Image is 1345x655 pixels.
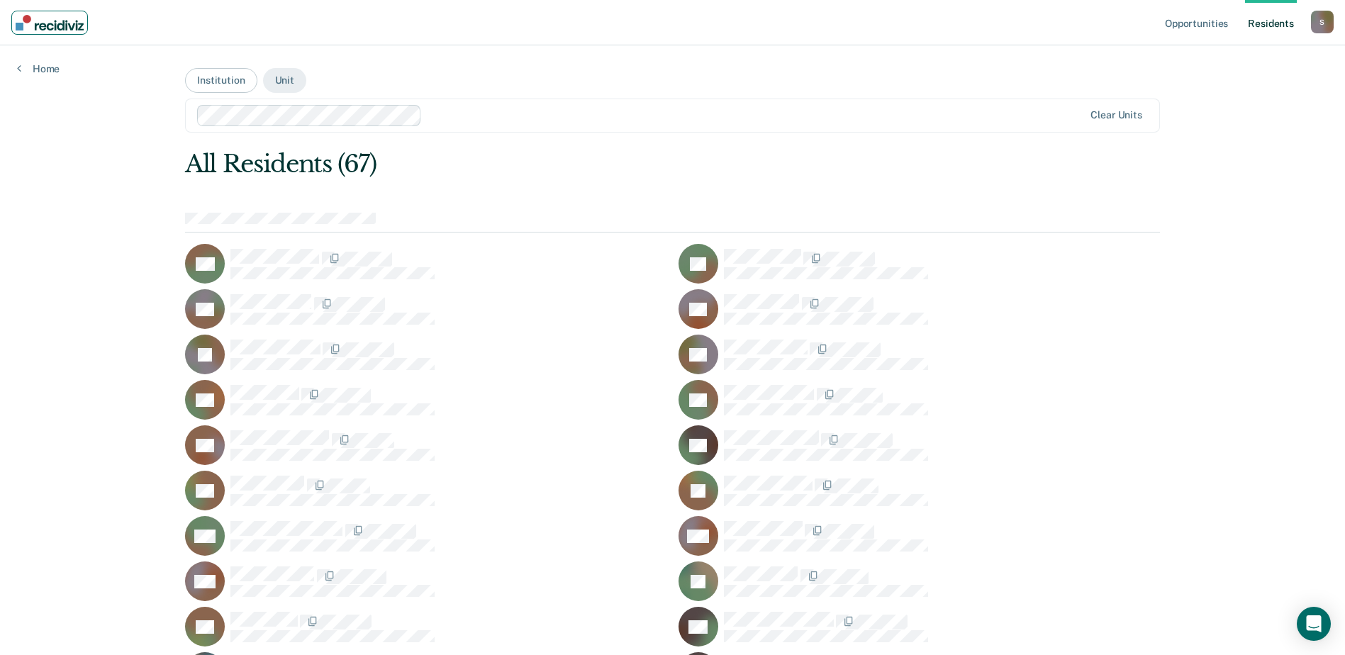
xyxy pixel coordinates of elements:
button: Profile dropdown button [1311,11,1334,33]
a: Home [17,62,60,75]
div: All Residents (67) [185,150,965,179]
div: Open Intercom Messenger [1297,607,1331,641]
div: Clear units [1090,109,1142,121]
button: Institution [185,68,257,93]
img: Recidiviz [16,15,84,30]
div: S [1311,11,1334,33]
button: Unit [263,68,306,93]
